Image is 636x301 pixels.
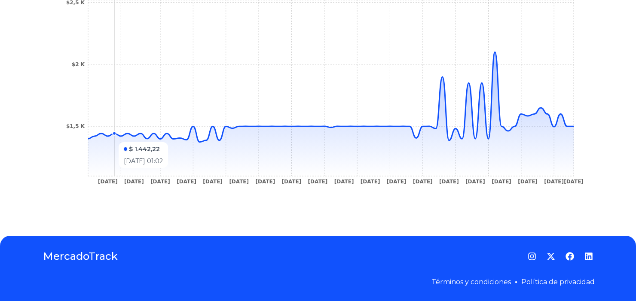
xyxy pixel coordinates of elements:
[521,278,595,286] a: Política de privacidad
[124,179,144,185] tspan: [DATE]
[439,179,459,185] tspan: [DATE]
[177,179,196,185] tspan: [DATE]
[518,179,538,185] tspan: [DATE]
[387,179,407,185] tspan: [DATE]
[43,249,118,263] a: MercadoTrack
[334,179,354,185] tspan: [DATE]
[492,179,511,185] tspan: [DATE]
[98,179,118,185] tspan: [DATE]
[431,278,511,286] a: Términos y condiciones
[544,179,564,185] tspan: [DATE]
[229,179,249,185] tspan: [DATE]
[72,61,85,67] tspan: $2 K
[150,179,170,185] tspan: [DATE]
[203,179,223,185] tspan: [DATE]
[547,252,555,261] a: Twitter
[255,179,275,185] tspan: [DATE]
[584,252,593,261] a: LinkedIn
[566,252,574,261] a: Facebook
[465,179,485,185] tspan: [DATE]
[66,123,85,129] tspan: $1,5 K
[413,179,433,185] tspan: [DATE]
[361,179,380,185] tspan: [DATE]
[308,179,328,185] tspan: [DATE]
[564,179,584,185] tspan: [DATE]
[282,179,302,185] tspan: [DATE]
[528,252,536,261] a: Instagram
